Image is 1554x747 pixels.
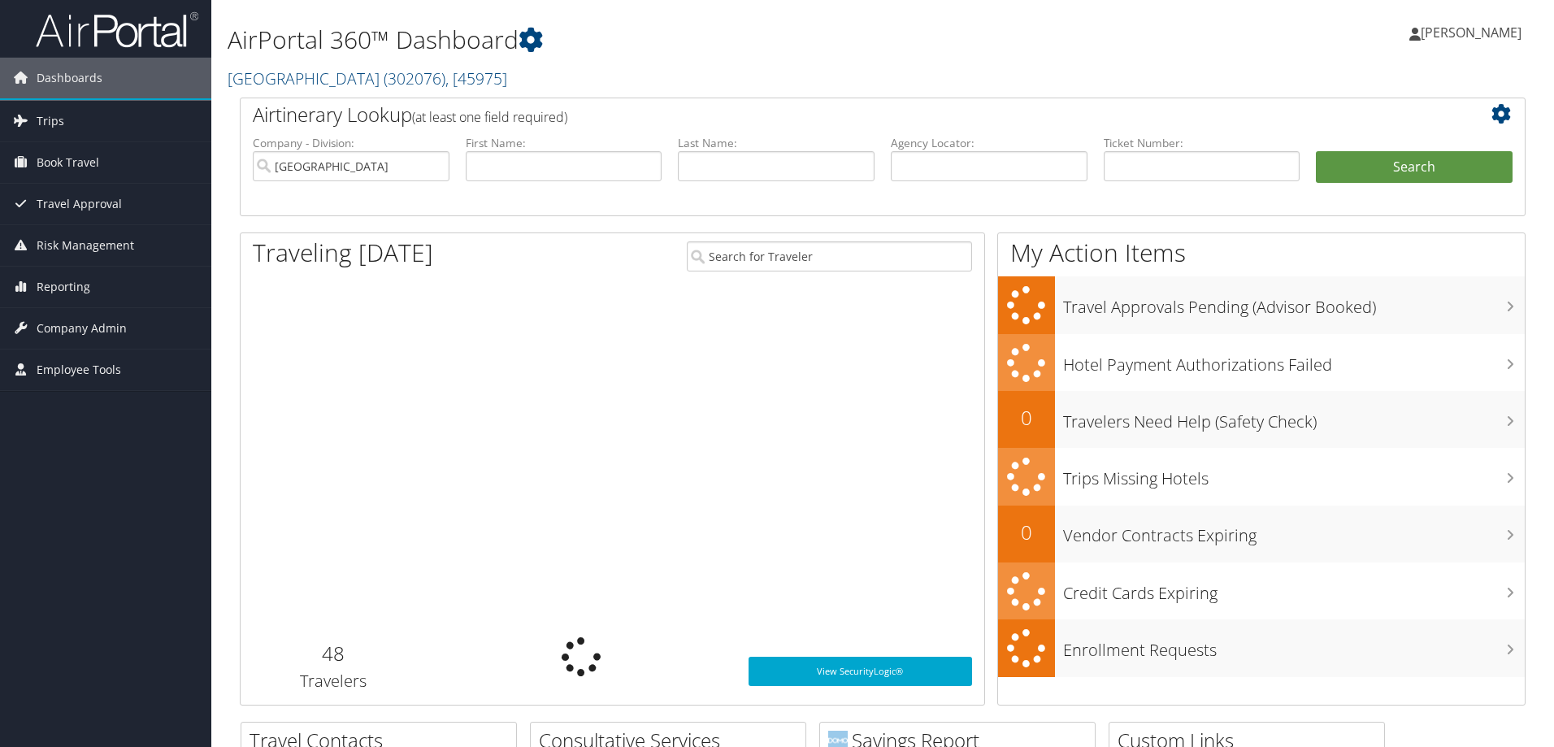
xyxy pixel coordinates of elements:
span: Reporting [37,267,90,307]
span: , [ 45975 ] [445,67,507,89]
span: (at least one field required) [412,108,567,126]
button: Search [1316,151,1513,184]
h3: Travelers Need Help (Safety Check) [1063,402,1525,433]
span: Travel Approval [37,184,122,224]
h2: Airtinerary Lookup [253,101,1405,128]
h2: 0 [998,519,1055,546]
span: Dashboards [37,58,102,98]
h3: Hotel Payment Authorizations Failed [1063,345,1525,376]
h3: Enrollment Requests [1063,631,1525,662]
a: [GEOGRAPHIC_DATA] [228,67,507,89]
img: airportal-logo.png [36,11,198,49]
a: Trips Missing Hotels [998,448,1525,506]
span: Book Travel [37,142,99,183]
h2: 48 [253,640,415,667]
label: Agency Locator: [891,135,1087,151]
h3: Travel Approvals Pending (Advisor Booked) [1063,288,1525,319]
a: Enrollment Requests [998,619,1525,677]
a: Hotel Payment Authorizations Failed [998,334,1525,392]
h1: My Action Items [998,236,1525,270]
input: Search for Traveler [687,241,972,271]
h1: Traveling [DATE] [253,236,433,270]
a: Travel Approvals Pending (Advisor Booked) [998,276,1525,334]
h3: Travelers [253,670,415,693]
span: Company Admin [37,308,127,349]
a: Credit Cards Expiring [998,562,1525,620]
span: Trips [37,101,64,141]
label: Company - Division: [253,135,449,151]
label: Ticket Number: [1104,135,1300,151]
h3: Credit Cards Expiring [1063,574,1525,605]
a: 0Vendor Contracts Expiring [998,506,1525,562]
span: Employee Tools [37,350,121,390]
h3: Trips Missing Hotels [1063,459,1525,490]
span: [PERSON_NAME] [1421,24,1521,41]
h1: AirPortal 360™ Dashboard [228,23,1101,57]
span: Risk Management [37,225,134,266]
h3: Vendor Contracts Expiring [1063,516,1525,547]
a: 0Travelers Need Help (Safety Check) [998,391,1525,448]
a: [PERSON_NAME] [1409,8,1538,57]
h2: 0 [998,404,1055,432]
a: View SecurityLogic® [749,657,972,686]
span: ( 302076 ) [384,67,445,89]
label: First Name: [466,135,662,151]
label: Last Name: [678,135,875,151]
